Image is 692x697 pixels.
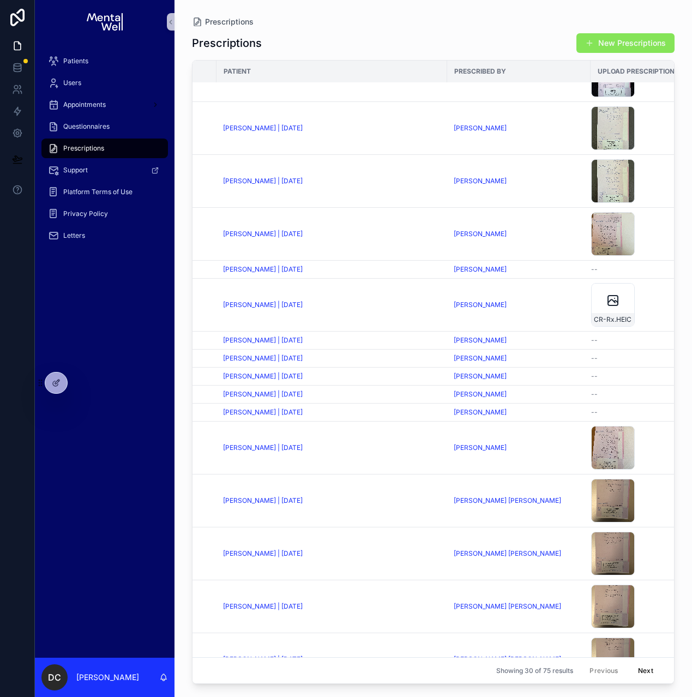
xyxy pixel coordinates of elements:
[223,408,441,417] a: [PERSON_NAME] | [DATE]
[223,390,441,399] a: [PERSON_NAME] | [DATE]
[63,122,110,131] span: Questionnaires
[454,301,507,309] a: [PERSON_NAME]
[223,301,441,309] a: [PERSON_NAME] | [DATE]
[63,188,133,196] span: Platform Terms of Use
[454,336,584,345] a: [PERSON_NAME]
[223,336,441,345] a: [PERSON_NAME] | [DATE]
[223,265,303,274] a: [PERSON_NAME] | [DATE]
[454,390,584,399] a: [PERSON_NAME]
[223,408,303,417] a: [PERSON_NAME] | [DATE]
[223,354,441,363] a: [PERSON_NAME] | [DATE]
[454,390,507,399] a: [PERSON_NAME]
[454,354,507,363] a: [PERSON_NAME]
[63,79,81,87] span: Users
[223,124,441,133] a: [PERSON_NAME] | [DATE]
[41,51,168,71] a: Patients
[591,354,598,363] span: --
[454,230,584,238] a: [PERSON_NAME]
[454,336,507,345] a: [PERSON_NAME]
[591,336,598,345] span: --
[223,354,303,363] a: [PERSON_NAME] | [DATE]
[87,13,122,31] img: App logo
[223,265,441,274] a: [PERSON_NAME] | [DATE]
[63,166,88,175] span: Support
[63,231,85,240] span: Letters
[454,124,584,133] a: [PERSON_NAME]
[598,67,675,76] span: Upload Prescription
[63,209,108,218] span: Privacy Policy
[591,390,598,399] span: --
[576,33,675,53] button: New Prescriptions
[223,124,303,133] a: [PERSON_NAME] | [DATE]
[41,139,168,158] a: Prescriptions
[454,124,507,133] a: [PERSON_NAME]
[35,44,174,260] div: scrollable content
[591,372,598,381] span: --
[223,177,303,185] a: [PERSON_NAME] | [DATE]
[454,230,507,238] a: [PERSON_NAME]
[41,204,168,224] a: Privacy Policy
[41,182,168,202] a: Platform Terms of Use
[41,95,168,115] a: Appointments
[454,265,507,274] a: [PERSON_NAME]
[591,265,598,274] span: --
[41,117,168,136] a: Questionnaires
[192,35,262,51] h1: Prescriptions
[192,16,254,27] a: Prescriptions
[454,67,506,76] span: Prescribed By
[223,390,303,399] a: [PERSON_NAME] | [DATE]
[41,160,168,180] a: Support
[454,265,584,274] a: [PERSON_NAME]
[205,16,254,27] span: Prescriptions
[63,100,106,109] span: Appointments
[454,301,584,309] a: [PERSON_NAME]
[41,73,168,93] a: Users
[63,144,104,153] span: Prescriptions
[41,226,168,245] a: Letters
[454,408,584,417] a: [PERSON_NAME]
[223,372,303,381] a: [PERSON_NAME] | [DATE]
[224,67,251,76] span: Patient
[454,354,584,363] a: [PERSON_NAME]
[223,230,441,238] a: [PERSON_NAME] | [DATE]
[454,372,584,381] a: [PERSON_NAME]
[594,315,615,324] span: CR-Rx
[454,177,584,185] a: [PERSON_NAME]
[223,301,303,309] a: [PERSON_NAME] | [DATE]
[63,57,88,65] span: Patients
[223,336,303,345] a: [PERSON_NAME] | [DATE]
[615,315,631,324] span: .HEIC
[591,408,598,417] span: --
[454,372,507,381] a: [PERSON_NAME]
[454,408,507,417] a: [PERSON_NAME]
[454,177,507,185] a: [PERSON_NAME]
[223,177,441,185] a: [PERSON_NAME] | [DATE]
[223,372,441,381] a: [PERSON_NAME] | [DATE]
[223,230,303,238] a: [PERSON_NAME] | [DATE]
